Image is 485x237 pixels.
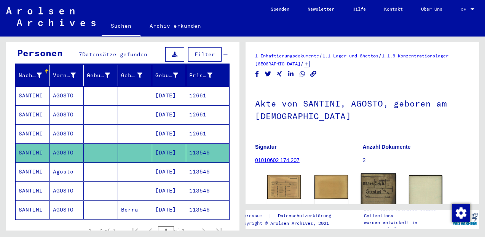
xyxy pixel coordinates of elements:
[16,105,50,124] mat-cell: SANTINI
[140,17,210,35] a: Archiv erkunden
[314,175,348,199] img: 002.jpg
[186,65,229,86] mat-header-cell: Prisoner #
[87,72,110,80] div: Geburtsname
[16,162,50,181] mat-cell: SANTINI
[300,60,304,67] span: /
[16,181,50,200] mat-cell: SANTINI
[16,86,50,105] mat-cell: SANTINI
[186,200,229,219] mat-cell: 113546
[255,53,319,59] a: 1 Inhaftierungsdokumente
[188,47,222,62] button: Filter
[158,227,196,234] div: of 1
[253,69,261,79] button: Share on Facebook
[287,69,295,79] button: Share on LinkedIn
[155,72,179,80] div: Geburtsdatum
[186,162,229,181] mat-cell: 113546
[272,212,340,220] a: Datenschutzerklärung
[155,69,188,81] div: Geburtsdatum
[451,210,479,229] img: yv_logo.png
[87,69,120,81] div: Geburtsname
[16,65,50,86] mat-header-cell: Nachname
[189,69,222,81] div: Prisoner #
[152,200,187,219] mat-cell: [DATE]
[50,200,84,219] mat-cell: AGOSTO
[50,65,84,86] mat-header-cell: Vorname
[186,143,229,162] mat-cell: 113546
[118,65,152,86] mat-header-cell: Geburt‏
[152,143,187,162] mat-cell: [DATE]
[50,105,84,124] mat-cell: AGOSTO
[186,105,229,124] mat-cell: 12661
[238,212,340,220] div: |
[19,69,51,81] div: Nachname
[319,52,322,59] span: /
[152,162,187,181] mat-cell: [DATE]
[363,144,411,150] b: Anzahl Dokumente
[50,124,84,143] mat-cell: AGOSTO
[409,175,442,223] img: 002.jpg
[152,124,187,143] mat-cell: [DATE]
[186,181,229,200] mat-cell: 113546
[186,86,229,105] mat-cell: 12661
[364,205,450,219] p: Die Arolsen Archives Online-Collections
[50,162,84,181] mat-cell: Agosto
[276,69,284,79] button: Share on Xing
[89,227,115,234] div: 1 – 7 of 7
[121,69,152,81] div: Geburt‏
[461,7,469,12] span: DE
[50,86,84,105] mat-cell: AGOSTO
[79,51,82,58] span: 7
[84,65,118,86] mat-header-cell: Geburtsname
[255,144,277,150] b: Signatur
[16,143,50,162] mat-cell: SANTINI
[364,219,450,233] p: wurden entwickelt in Partnerschaft mit
[17,46,63,60] div: Personen
[19,72,42,80] div: Nachname
[238,220,340,227] p: Copyright © Arolsen Archives, 2021
[322,53,378,59] a: 1.1 Lager und Ghettos
[255,157,300,163] a: 01010602 174.207
[50,181,84,200] mat-cell: AGOSTO
[264,69,272,79] button: Share on Twitter
[118,200,152,219] mat-cell: Berra
[189,72,212,80] div: Prisoner #
[298,69,306,79] button: Share on WhatsApp
[238,212,268,220] a: Impressum
[82,51,147,58] span: Datensätze gefunden
[152,105,187,124] mat-cell: [DATE]
[16,124,50,143] mat-cell: SANTINI
[378,52,382,59] span: /
[195,51,215,58] span: Filter
[50,143,84,162] mat-cell: AGOSTO
[121,72,142,80] div: Geburt‏
[6,7,96,26] img: Arolsen_neg.svg
[16,200,50,219] mat-cell: SANTINI
[186,124,229,143] mat-cell: 12661
[363,156,470,164] p: 2
[255,86,470,132] h1: Akte von SANTINI, AGOSTO, geboren am [DEMOGRAPHIC_DATA]
[53,69,86,81] div: Vorname
[361,173,396,224] img: 001.jpg
[452,204,470,222] img: Zustimmung ändern
[102,17,140,37] a: Suchen
[152,86,187,105] mat-cell: [DATE]
[310,69,317,79] button: Copy link
[152,181,187,200] mat-cell: [DATE]
[53,72,76,80] div: Vorname
[267,175,301,199] img: 001.jpg
[152,65,187,86] mat-header-cell: Geburtsdatum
